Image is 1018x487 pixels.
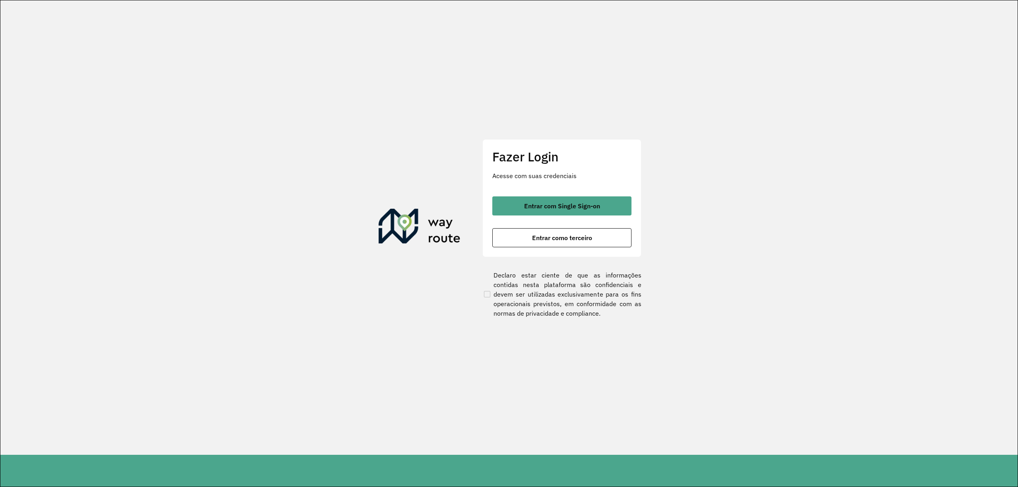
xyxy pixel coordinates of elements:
span: Entrar com Single Sign-on [524,203,600,209]
button: button [492,196,631,215]
h2: Fazer Login [492,149,631,164]
label: Declaro estar ciente de que as informações contidas nesta plataforma são confidenciais e devem se... [482,270,641,318]
button: button [492,228,631,247]
img: Roteirizador AmbevTech [379,209,460,247]
span: Entrar como terceiro [532,235,592,241]
p: Acesse com suas credenciais [492,171,631,180]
